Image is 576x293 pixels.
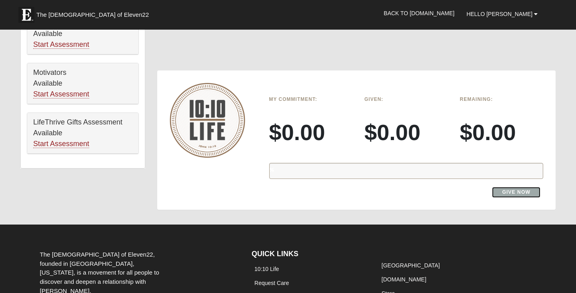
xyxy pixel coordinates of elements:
div: Motivators Available [27,63,138,104]
a: Request Care [254,280,289,286]
a: [DOMAIN_NAME] [382,276,426,283]
a: Hello [PERSON_NAME] [460,4,544,24]
h6: My Commitment: [269,96,353,102]
a: Give Now [492,187,540,198]
a: Start Assessment [33,40,89,49]
h4: QUICK LINKS [252,250,367,259]
a: The [DEMOGRAPHIC_DATA] of Eleven22 [14,3,174,23]
h6: Given: [364,96,448,102]
a: Back to [DOMAIN_NAME] [378,3,460,23]
div: LifeThrive Gifts Assessment Available [27,113,138,154]
h6: Remaining: [460,96,544,102]
div: Emotional Intelligence Available [27,14,138,54]
h3: $0.00 [364,119,448,146]
span: The [DEMOGRAPHIC_DATA] of Eleven22 [36,11,149,19]
h3: $0.00 [269,119,353,146]
a: Start Assessment [33,90,89,98]
img: Eleven22 logo [18,7,34,23]
span: Hello [PERSON_NAME] [466,11,532,17]
a: [GEOGRAPHIC_DATA] [382,262,440,269]
a: 10:10 Life [254,266,279,272]
a: Start Assessment [33,140,89,148]
h3: $0.00 [460,119,544,146]
img: 10-10-Life-logo-round-no-scripture.png [170,83,245,158]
